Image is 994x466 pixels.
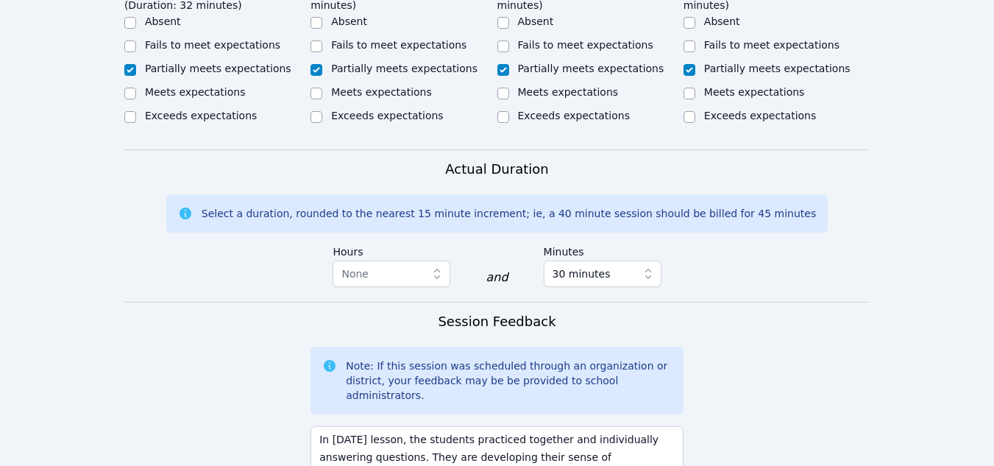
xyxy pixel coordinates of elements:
label: Partially meets expectations [145,63,291,74]
label: Partially meets expectations [518,63,664,74]
label: Fails to meet expectations [331,39,466,51]
label: Exceeds expectations [145,110,257,121]
label: Absent [518,15,554,27]
label: Exceeds expectations [331,110,443,121]
label: Hours [333,239,450,261]
label: Fails to meet expectations [704,39,839,51]
div: and [486,269,508,286]
label: Exceeds expectations [518,110,630,121]
label: Partially meets expectations [704,63,851,74]
label: Meets expectations [518,86,619,98]
button: None [333,261,450,287]
div: Note: If this session was scheduled through an organization or district, your feedback may be be ... [346,359,672,403]
label: Absent [704,15,740,27]
label: Meets expectations [704,86,805,98]
label: Absent [145,15,181,27]
span: None [341,268,369,280]
label: Meets expectations [145,86,246,98]
button: 30 minutes [544,261,661,287]
label: Fails to meet expectations [518,39,653,51]
label: Fails to meet expectations [145,39,280,51]
label: Minutes [544,239,661,261]
label: Exceeds expectations [704,110,816,121]
div: Select a duration, rounded to the nearest 15 minute increment; ie, a 40 minute session should be ... [202,206,816,221]
h3: Actual Duration [445,159,548,180]
label: Meets expectations [331,86,432,98]
h3: Session Feedback [438,311,555,332]
label: Absent [331,15,367,27]
label: Partially meets expectations [331,63,478,74]
span: 30 minutes [553,265,611,283]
